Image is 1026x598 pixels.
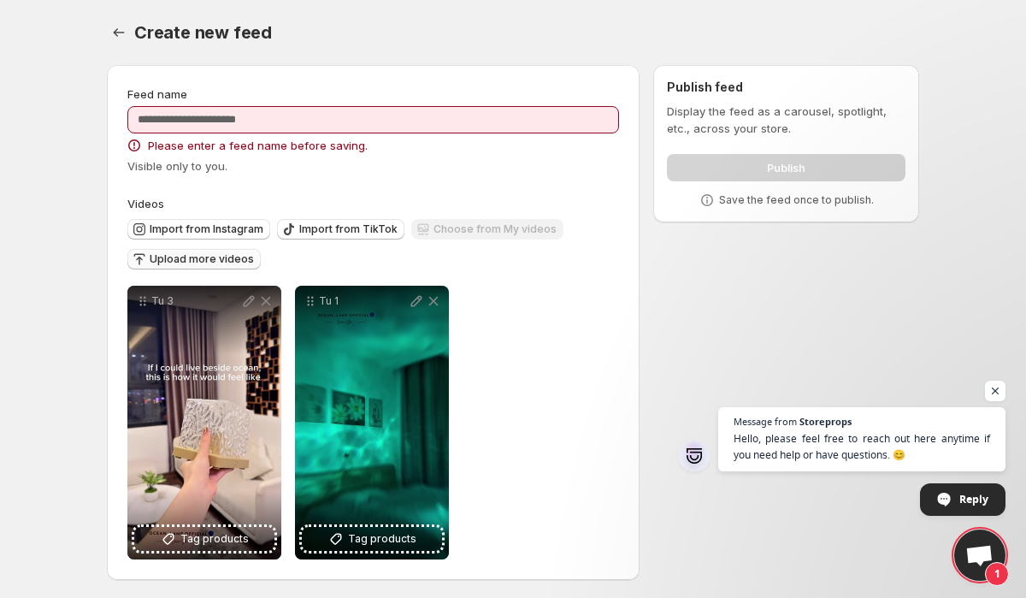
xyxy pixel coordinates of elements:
[295,286,449,560] div: Tu 1Tag products
[985,562,1009,586] span: 1
[180,530,249,548] span: Tag products
[277,219,404,240] button: Import from TikTok
[348,530,416,548] span: Tag products
[127,286,281,560] div: Tu 3Tag products
[127,87,187,101] span: Feed name
[734,430,990,463] span: Hello, please feel free to reach out here anytime if you need help or have questions. 😊
[719,193,874,207] p: Save the feed once to publish.
[151,294,240,308] p: Tu 3
[127,219,270,240] button: Import from Instagram
[127,197,164,210] span: Videos
[667,79,905,96] h2: Publish feed
[667,103,905,137] p: Display the feed as a carousel, spotlight, etc., across your store.
[148,137,368,154] span: Please enter a feed name before saving.
[799,417,852,426] span: Storeprops
[959,484,988,514] span: Reply
[150,252,254,266] span: Upload more videos
[127,249,261,269] button: Upload more videos
[302,527,442,551] button: Tag products
[299,222,398,236] span: Import from TikTok
[134,22,272,43] span: Create new feed
[134,527,274,551] button: Tag products
[319,294,408,308] p: Tu 1
[150,222,263,236] span: Import from Instagram
[954,530,1005,581] div: Open chat
[734,417,797,426] span: Message from
[127,159,227,173] span: Visible only to you.
[107,21,131,44] button: Settings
